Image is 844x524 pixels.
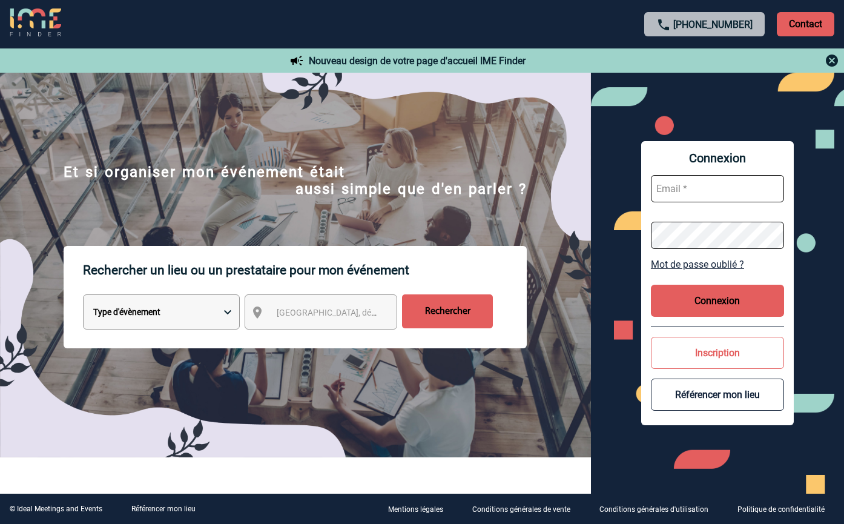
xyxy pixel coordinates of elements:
button: Référencer mon lieu [651,379,784,411]
a: Référencer mon lieu [131,505,196,513]
a: Mentions légales [378,503,463,515]
input: Email * [651,175,784,202]
span: Connexion [651,151,784,165]
button: Connexion [651,285,784,317]
a: Politique de confidentialité [728,503,844,515]
span: [GEOGRAPHIC_DATA], département, région... [277,308,445,317]
a: Conditions générales d'utilisation [590,503,728,515]
a: Mot de passe oublié ? [651,259,784,270]
button: Inscription [651,337,784,369]
a: Conditions générales de vente [463,503,590,515]
p: Mentions légales [388,506,443,514]
img: call-24-px.png [656,18,671,32]
p: Politique de confidentialité [737,506,825,514]
p: Conditions générales d'utilisation [599,506,708,514]
a: [PHONE_NUMBER] [673,19,753,30]
p: Contact [777,12,834,36]
p: Conditions générales de vente [472,506,570,514]
input: Rechercher [402,294,493,328]
p: Rechercher un lieu ou un prestataire pour mon événement [83,246,527,294]
div: © Ideal Meetings and Events [10,505,102,513]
